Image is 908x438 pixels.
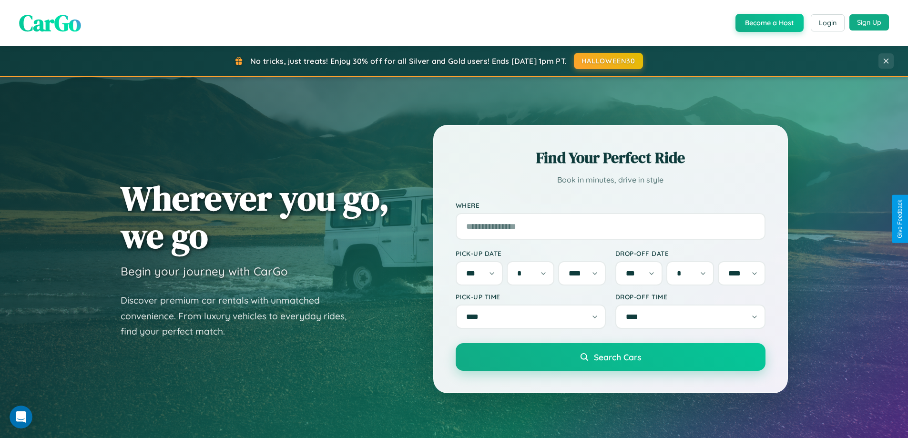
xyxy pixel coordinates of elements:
button: Login [811,14,845,31]
p: Discover premium car rentals with unmatched convenience. From luxury vehicles to everyday rides, ... [121,293,359,339]
span: CarGo [19,7,81,39]
div: Give Feedback [897,200,903,238]
button: Sign Up [849,14,889,31]
p: Book in minutes, drive in style [456,173,765,187]
label: Pick-up Date [456,249,606,257]
button: HALLOWEEN30 [574,53,643,69]
span: Search Cars [594,352,641,362]
label: Drop-off Date [615,249,765,257]
h2: Find Your Perfect Ride [456,147,765,168]
span: No tricks, just treats! Enjoy 30% off for all Silver and Gold users! Ends [DATE] 1pm PT. [250,56,567,66]
button: Search Cars [456,343,765,371]
h1: Wherever you go, we go [121,179,389,255]
label: Pick-up Time [456,293,606,301]
label: Drop-off Time [615,293,765,301]
label: Where [456,201,765,209]
button: Become a Host [735,14,804,32]
h3: Begin your journey with CarGo [121,264,288,278]
iframe: Intercom live chat [10,406,32,428]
